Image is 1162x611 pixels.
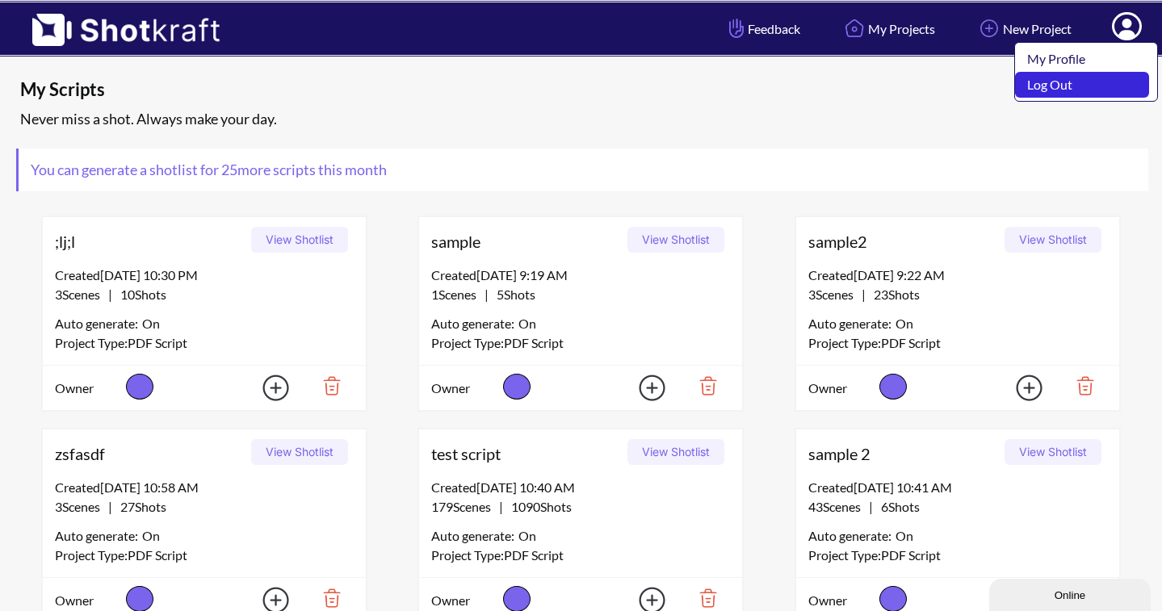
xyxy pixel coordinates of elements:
[627,227,724,253] button: View Shotlist
[431,285,535,304] span: |
[55,526,142,546] span: Auto generate:
[112,287,166,302] span: 10 Shots
[431,379,498,398] span: Owner
[431,526,518,546] span: Auto generate:
[829,7,947,50] a: My Projects
[20,77,867,102] span: My Scripts
[1015,46,1149,72] a: My Profile
[808,314,896,333] span: Auto generate:
[431,287,485,302] span: 1 Scenes
[518,526,536,546] span: On
[808,497,920,517] span: |
[431,546,730,565] div: Project Type: PDF Script
[55,229,245,253] span: ;lj;l
[112,499,166,514] span: 27 Shots
[896,314,913,333] span: On
[725,19,800,38] span: Feedback
[489,287,535,302] span: 5 Shots
[55,314,142,333] span: Auto generate:
[142,314,160,333] span: On
[55,266,354,285] div: Created [DATE] 10:30 PM
[431,591,498,610] span: Owner
[873,499,920,514] span: 6 Shots
[518,314,536,333] span: On
[431,497,572,517] span: |
[55,497,166,517] span: |
[237,370,294,406] img: Add Icon
[55,478,354,497] div: Created [DATE] 10:58 AM
[431,333,730,353] div: Project Type: PDF Script
[431,499,499,514] span: 179 Scenes
[55,546,354,565] div: Project Type: PDF Script
[431,229,622,253] span: sample
[725,15,748,42] img: Hand Icon
[808,229,999,253] span: sample2
[298,372,354,400] img: Trash Icon
[55,499,108,514] span: 3 Scenes
[1015,72,1149,98] a: Log Out
[55,379,122,398] span: Owner
[808,287,862,302] span: 3 Scenes
[808,591,875,610] span: Owner
[55,285,166,304] span: |
[1005,227,1101,253] button: View Shotlist
[219,161,387,178] span: 25 more scripts this month
[989,575,1154,611] iframe: chat widget
[431,266,730,285] div: Created [DATE] 9:19 AM
[614,370,670,406] img: Add Icon
[674,372,730,400] img: Trash Icon
[55,591,122,610] span: Owner
[431,442,622,466] span: test script
[627,439,724,465] button: View Shotlist
[16,106,1154,132] div: Never miss a shot. Always make your day.
[808,379,875,398] span: Owner
[808,442,999,466] span: sample 2
[431,478,730,497] div: Created [DATE] 10:40 AM
[808,266,1107,285] div: Created [DATE] 9:22 AM
[142,526,160,546] span: On
[896,526,913,546] span: On
[19,149,399,191] span: You can generate a shotlist for
[975,15,1003,42] img: Add Icon
[808,333,1107,353] div: Project Type: PDF Script
[55,333,354,353] div: Project Type: PDF Script
[55,287,108,302] span: 3 Scenes
[503,499,572,514] span: 1090 Shots
[808,478,1107,497] div: Created [DATE] 10:41 AM
[251,227,348,253] button: View Shotlist
[866,287,920,302] span: 23 Shots
[991,370,1047,406] img: Add Icon
[808,499,869,514] span: 43 Scenes
[808,546,1107,565] div: Project Type: PDF Script
[808,285,920,304] span: |
[431,314,518,333] span: Auto generate:
[963,7,1084,50] a: New Project
[841,15,868,42] img: Home Icon
[251,439,348,465] button: View Shotlist
[808,526,896,546] span: Auto generate:
[1051,372,1107,400] img: Trash Icon
[1005,439,1101,465] button: View Shotlist
[55,442,245,466] span: zsfasdf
